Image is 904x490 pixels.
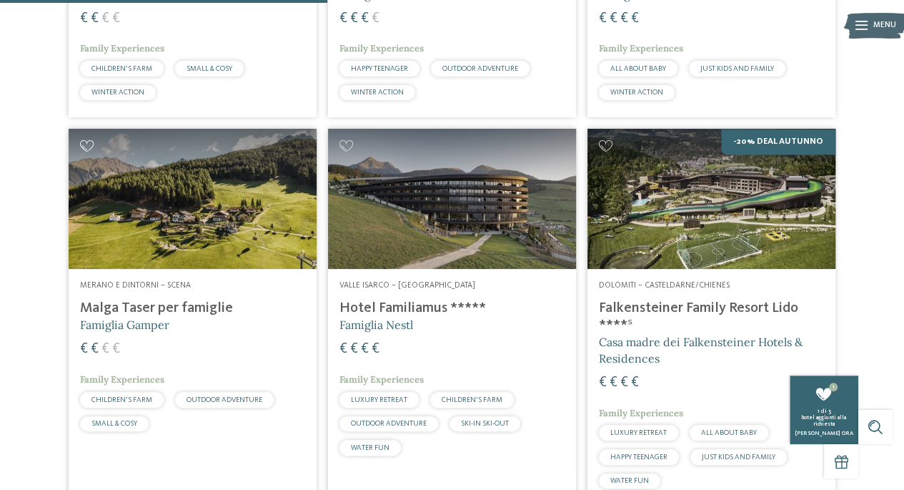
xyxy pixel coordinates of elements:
span: SMALL & COSY [187,65,232,72]
span: € [339,11,347,26]
span: € [620,376,628,390]
span: CHILDREN’S FARM [442,396,502,403]
span: JUST KIDS AND FAMILY [702,454,775,461]
span: Family Experiences [80,373,164,386]
span: € [599,11,607,26]
span: 1 [818,408,820,414]
h4: Malga Taser per famiglie [80,300,305,317]
span: € [80,342,88,356]
img: Cercate un hotel per famiglie? Qui troverete solo i migliori! [587,129,835,268]
span: Family Experiences [599,407,683,419]
span: € [101,11,109,26]
span: OUTDOOR ADVENTURE [187,396,262,403]
span: LUXURY RETREAT [610,429,667,436]
span: CHILDREN’S FARM [91,65,152,72]
span: € [112,342,120,356]
span: € [101,342,109,356]
span: Casa madre dei Falkensteiner Hotels & Residences [599,335,803,365]
span: € [361,11,369,26]
span: Family Experiences [80,42,164,54]
span: € [620,11,628,26]
span: LUXURY RETREAT [351,396,407,403]
span: Family Experiences [339,373,424,386]
span: HAPPY TEENAGER [351,65,408,72]
span: ALL ABOUT BABY [610,65,666,72]
span: OUTDOOR ADVENTURE [351,420,427,427]
span: WINTER ACTION [610,89,663,96]
span: CHILDREN’S FARM [91,396,152,403]
span: hotel aggiunti alla richiesta [802,415,846,427]
span: € [610,376,617,390]
span: Merano e dintorni – Scena [80,281,191,290]
img: Cercate un hotel per famiglie? Qui troverete solo i migliori! [69,129,317,268]
span: Family Experiences [339,42,424,54]
span: € [631,376,639,390]
span: € [372,11,379,26]
span: € [112,11,120,26]
span: 1 [829,383,838,391]
h4: Falkensteiner Family Resort Lido ****ˢ [599,300,824,334]
span: WINTER ACTION [91,89,144,96]
span: € [80,11,88,26]
span: WATER FUN [610,477,649,484]
span: € [91,11,99,26]
span: JUST KIDS AND FAMILY [700,65,774,72]
span: € [372,342,379,356]
span: SMALL & COSY [91,420,137,427]
a: 1 1 di 5 hotel aggiunti alla richiesta [PERSON_NAME] ora [790,376,858,444]
span: Family Experiences [599,42,683,54]
span: € [610,11,617,26]
img: Cercate un hotel per famiglie? Qui troverete solo i migliori! [328,129,576,268]
span: WATER FUN [351,444,389,451]
span: Valle Isarco – [GEOGRAPHIC_DATA] [339,281,475,290]
span: SKI-IN SKI-OUT [461,420,509,427]
span: WINTER ACTION [351,89,404,96]
span: € [631,11,639,26]
span: ALL ABOUT BABY [701,429,757,436]
span: € [339,342,347,356]
span: € [599,376,607,390]
span: € [361,342,369,356]
span: HAPPY TEENAGER [610,454,667,461]
span: 5 [828,408,831,414]
span: € [91,342,99,356]
span: € [350,342,358,356]
span: Famiglia Gamper [80,318,169,332]
span: OUTDOOR ADVENTURE [442,65,518,72]
span: [PERSON_NAME] ora [795,431,853,436]
span: Famiglia Nestl [339,318,413,332]
span: di [821,408,827,414]
span: € [350,11,358,26]
span: Dolomiti – Casteldarne/Chienes [599,281,730,290]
